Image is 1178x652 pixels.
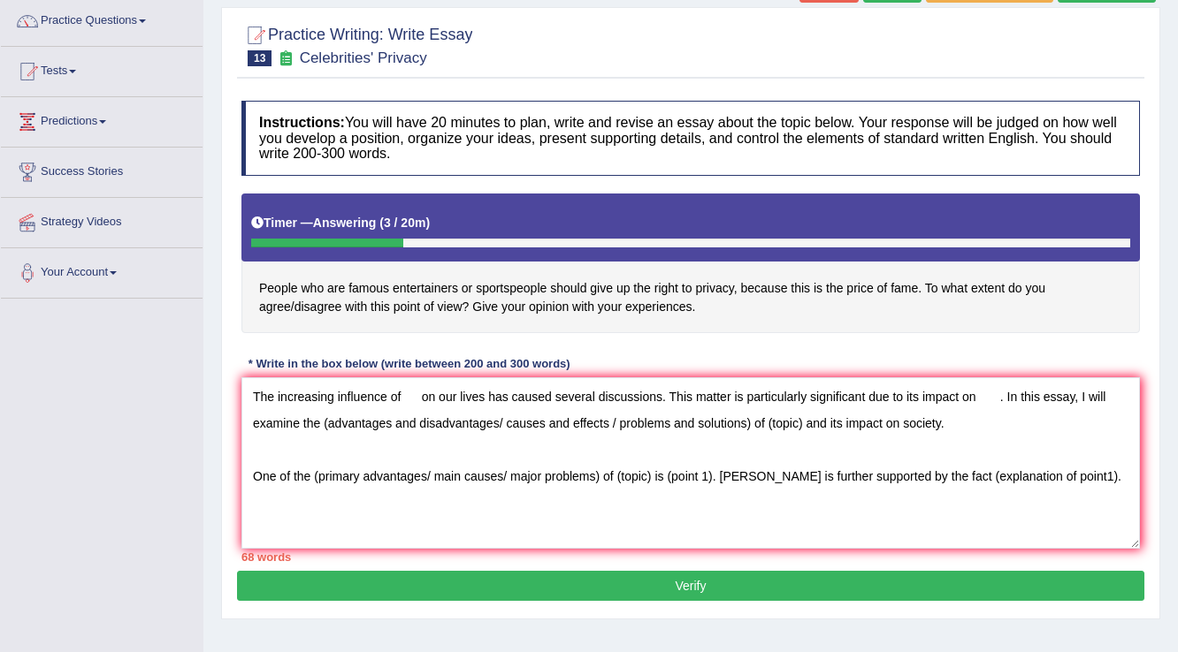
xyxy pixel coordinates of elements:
a: Tests [1,47,203,91]
div: 68 words [241,549,1140,565]
b: ( [379,216,384,230]
b: 3 / 20m [384,216,425,230]
a: Success Stories [1,148,203,192]
b: ) [425,216,430,230]
h4: People who are famous entertainers or sportspeople should give up the right to privacy, because t... [241,193,1140,334]
a: Strategy Videos [1,198,203,242]
div: * Write in the box below (write between 200 and 300 words) [241,355,577,372]
a: Your Account [1,248,203,292]
small: Celebrities' Privacy [300,49,427,66]
small: Exam occurring question [276,50,294,67]
a: Predictions [1,97,203,141]
b: Instructions: [259,115,345,130]
b: Answering [313,216,377,230]
h4: You will have 20 minutes to plan, write and revise an essay about the topic below. Your response ... [241,101,1140,176]
h2: Practice Writing: Write Essay [241,22,472,66]
h5: Timer — [251,216,430,230]
span: 13 [248,50,272,66]
button: Verify [237,571,1144,601]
